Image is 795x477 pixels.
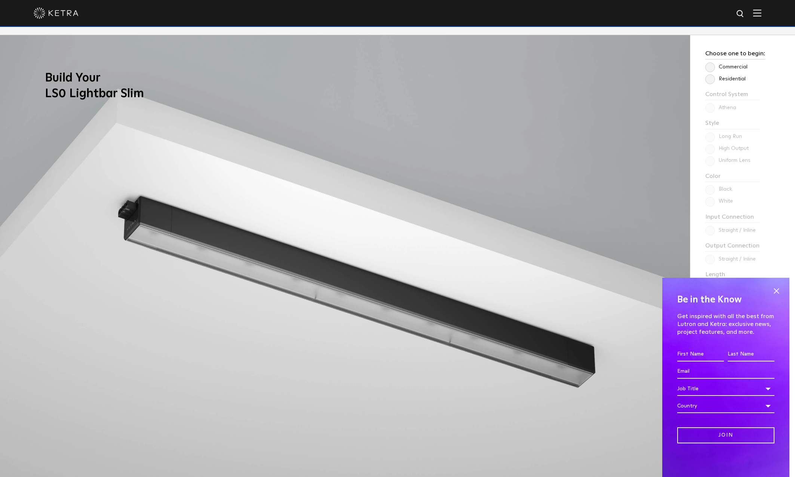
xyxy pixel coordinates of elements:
label: Residential [705,76,746,82]
input: Join [677,427,774,443]
input: First Name [677,347,724,361]
h4: Be in the Know [677,293,774,307]
input: Last Name [728,347,774,361]
img: Hamburger%20Nav.svg [753,9,761,16]
p: Get inspired with all the best from Lutron and Ketra: exclusive news, project features, and more. [677,313,774,336]
div: Job Title [677,382,774,396]
label: Commercial [705,64,748,70]
img: search icon [736,9,745,19]
h3: Choose one to begin: [705,50,765,59]
img: ketra-logo-2019-white [34,7,79,19]
div: Country [677,399,774,413]
input: Email [677,364,774,379]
